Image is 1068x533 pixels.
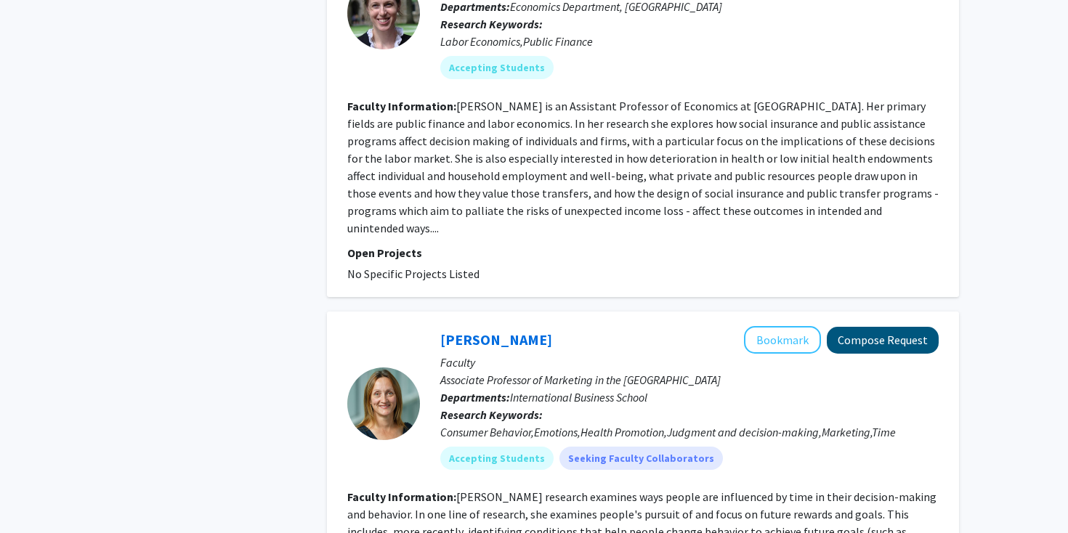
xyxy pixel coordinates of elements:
[744,326,821,354] button: Add Jane Ebert to Bookmarks
[347,489,456,504] b: Faculty Information:
[440,423,939,441] div: Consumer Behavior,Emotions,Health Promotion,Judgment and decision-making,Marketing,Time
[440,330,552,349] a: [PERSON_NAME]
[440,17,543,31] b: Research Keywords:
[347,99,939,235] fg-read-more: [PERSON_NAME] is an Assistant Professor of Economics at [GEOGRAPHIC_DATA]. Her primary fields are...
[440,447,554,470] mat-chip: Accepting Students
[440,354,939,371] p: Faculty
[440,371,939,388] p: Associate Professor of Marketing in the [GEOGRAPHIC_DATA]
[347,99,456,113] b: Faculty Information:
[440,407,543,422] b: Research Keywords:
[440,390,510,404] b: Departments:
[440,33,939,50] div: Labor Economics,Public Finance
[827,327,939,354] button: Compose Request to Jane Ebert
[559,447,723,470] mat-chip: Seeking Faculty Collaborators
[347,266,480,281] span: No Specific Projects Listed
[347,244,939,261] p: Open Projects
[440,56,554,79] mat-chip: Accepting Students
[510,390,647,404] span: International Business School
[11,468,62,522] iframe: Chat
